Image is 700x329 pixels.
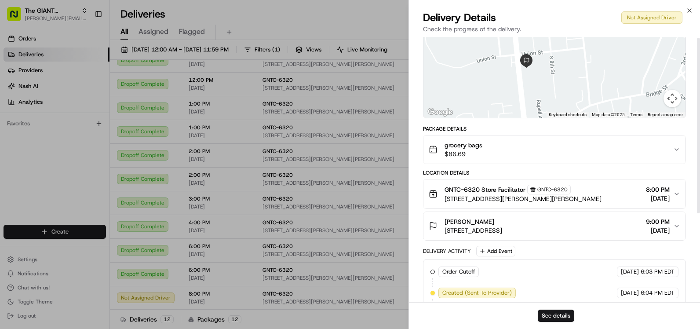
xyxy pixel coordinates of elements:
button: GNTC-6320 Store FacilitatorGNTC-6320[STREET_ADDRESS][PERSON_NAME][PERSON_NAME]8:00 PM[DATE] [423,179,685,208]
button: [PERSON_NAME][STREET_ADDRESS]9:00 PM[DATE] [423,212,685,240]
div: 💻 [74,174,81,181]
button: Keyboard shortcuts [549,112,587,118]
button: Add Event [476,246,515,256]
a: 💻API Documentation [71,169,145,185]
span: 6:04 PM EDT [641,289,674,297]
input: Clear [23,57,145,66]
button: Map camera controls [664,90,681,107]
span: [STREET_ADDRESS] [445,226,502,235]
span: GNTC-6320 [537,186,568,193]
span: Order Cutoff [442,268,475,276]
a: Report a map error [648,112,683,117]
img: 1736555255976-a54dd68f-1ca7-489b-9aae-adbdc363a1c4 [9,84,25,100]
span: Delivery Details [423,11,496,25]
span: Pylon [87,194,106,201]
span: 8:00 PM [646,185,670,194]
p: Welcome 👋 [9,35,160,49]
div: 📗 [9,174,16,181]
button: See all [136,113,160,123]
span: [DATE] [646,194,670,203]
span: $86.69 [445,150,482,158]
div: Delivery Activity [423,248,471,255]
a: Terms [630,112,642,117]
span: Map data ©2025 [592,112,625,117]
span: 9:00 PM [646,217,670,226]
span: [DATE] [646,226,670,235]
p: Check the progress of the delivery. [423,25,686,33]
button: grocery bags$86.69 [423,135,685,164]
a: 📗Knowledge Base [5,169,71,185]
span: grocery bags [445,141,482,150]
img: Google [426,106,455,118]
span: 6:03 PM EDT [641,268,674,276]
button: See details [538,310,574,322]
div: We're available if you need us! [40,93,121,100]
span: API Documentation [83,173,141,182]
span: [PERSON_NAME] [445,217,494,226]
span: [DATE] [621,289,639,297]
span: [STREET_ADDRESS][PERSON_NAME][PERSON_NAME] [445,194,602,203]
img: Nash [9,9,26,26]
a: Open this area in Google Maps (opens a new window) [426,106,455,118]
span: GNTC-6320 Store Facilitator [445,185,525,194]
span: [DATE] [29,136,47,143]
a: Powered byPylon [62,194,106,201]
img: 8016278978528_b943e370aa5ada12b00a_72.png [18,84,34,100]
div: Package Details [423,125,686,132]
span: Knowledge Base [18,173,67,182]
button: Start new chat [149,87,160,97]
div: Start new chat [40,84,144,93]
span: [DATE] [621,268,639,276]
div: Past conversations [9,114,56,121]
div: Location Details [423,169,686,176]
span: Created (Sent To Provider) [442,289,512,297]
